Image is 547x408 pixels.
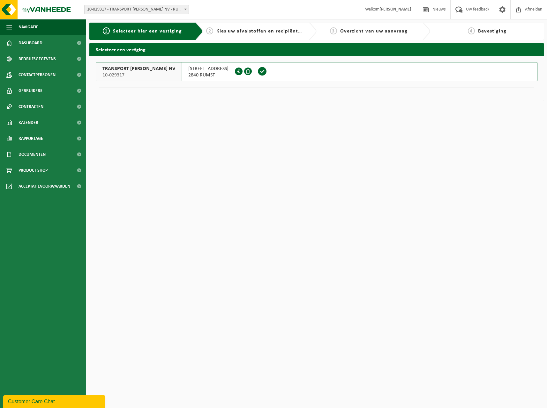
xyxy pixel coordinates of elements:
[478,29,506,34] span: Bevestiging
[103,27,110,34] span: 1
[19,19,38,35] span: Navigatie
[19,178,70,194] span: Acceptatievoorwaarden
[89,43,544,55] h2: Selecteer een vestiging
[340,29,408,34] span: Overzicht van uw aanvraag
[19,83,42,99] span: Gebruikers
[19,51,56,67] span: Bedrijfsgegevens
[19,67,56,83] span: Contactpersonen
[188,66,229,72] span: [STREET_ADDRESS]
[102,66,175,72] span: TRANSPORT [PERSON_NAME] NV
[96,62,537,81] button: TRANSPORT [PERSON_NAME] NV 10-029317 [STREET_ADDRESS]2840 RUMST
[85,5,189,14] span: 10-029317 - TRANSPORT L. JANSSENS NV - RUMST
[19,162,48,178] span: Product Shop
[19,115,38,131] span: Kalender
[102,72,175,78] span: 10-029317
[19,147,46,162] span: Documenten
[113,29,182,34] span: Selecteer hier een vestiging
[84,5,189,14] span: 10-029317 - TRANSPORT L. JANSSENS NV - RUMST
[19,35,42,51] span: Dashboard
[188,72,229,78] span: 2840 RUMST
[19,99,43,115] span: Contracten
[206,27,213,34] span: 2
[19,131,43,147] span: Rapportage
[468,27,475,34] span: 4
[379,7,411,12] strong: [PERSON_NAME]
[330,27,337,34] span: 3
[3,394,107,408] iframe: chat widget
[216,29,304,34] span: Kies uw afvalstoffen en recipiënten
